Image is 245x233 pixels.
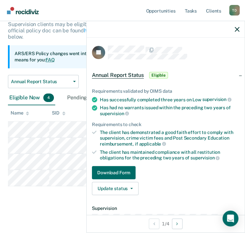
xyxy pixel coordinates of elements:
button: Next Opportunity [172,218,183,229]
button: Download Form [92,166,136,179]
div: Has successfully completed three years on Low [100,97,239,103]
span: supervision [190,155,220,160]
button: Profile dropdown button [229,5,240,16]
button: Update status [92,182,139,195]
span: Annual Report Status [11,79,70,84]
span: applicable [139,141,166,147]
div: Requirements validated by OIMS data [92,88,239,94]
p: Supervision clients may be eligible for Annual Report Status if they meet certain criteria. The o... [8,21,231,40]
div: The client has maintained compliance with all restitution obligations for the preceding two years of [100,150,239,161]
div: Annual Report StatusEligible [87,65,245,86]
img: Recidiviz [7,7,39,14]
p: ARS/ERS Policy changes went into effect on [DATE]. Learn what this means for you: [15,50,171,63]
div: The client has demonstrated a good faith effort to comply with supervision, crime victim fees and... [100,130,239,147]
div: Has had no warrants issued within the preceding two years of [100,105,239,116]
span: supervision [100,111,129,116]
span: supervision [202,97,231,102]
span: Eligible [149,72,168,79]
div: T D [229,5,240,16]
a: here [84,27,95,34]
div: SID [52,110,65,116]
dt: Supervision [92,206,239,211]
a: Navigate to form link [92,166,239,179]
div: Open Intercom Messenger [223,211,238,226]
div: Eligible Now [8,91,55,105]
span: 4 [43,93,54,102]
div: Pending [66,91,101,105]
a: FAQ [46,57,55,62]
div: Requirements to check [92,122,239,127]
div: Name [11,110,29,116]
div: 1 / 4 [87,215,245,232]
button: Previous Opportunity [149,218,159,229]
span: Annual Report Status [92,72,144,79]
